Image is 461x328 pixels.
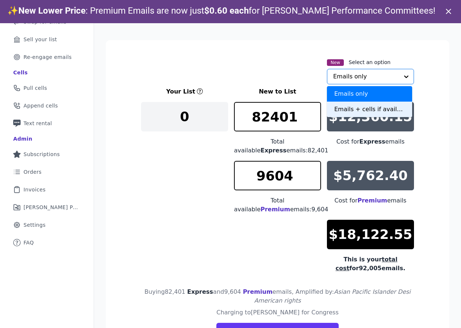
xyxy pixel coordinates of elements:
[254,288,411,304] span: , Amplified by:
[333,168,408,183] p: $5,762.40
[24,221,46,229] span: Settings
[234,137,321,155] div: Total available emails: 82,401
[6,31,88,47] a: Sell your list
[24,102,58,109] span: Append cells
[327,137,414,146] div: Cost for emails
[6,164,88,180] a: Orders
[24,84,47,92] span: Pull cells
[24,151,60,158] span: Subscriptions
[327,59,344,66] span: New
[327,196,414,205] div: Cost for emails
[260,206,290,213] span: Premium
[234,87,321,96] h3: New to List
[329,227,413,242] p: $18,122.55
[357,197,387,204] span: Premium
[6,199,88,215] a: [PERSON_NAME] Performance
[6,115,88,131] a: Text rental
[327,255,414,273] div: This is your for 92,005 emails.
[24,36,57,43] span: Sell your list
[254,288,411,304] span: Asian Pacific Islander Desi American rights
[13,69,28,76] div: Cells
[24,239,34,246] span: FAQ
[24,186,46,193] span: Invoices
[6,217,88,233] a: Settings
[6,49,88,65] a: Re-engage emails
[327,102,412,117] div: Emails + cells if available
[216,308,339,317] h4: Charging to [PERSON_NAME] for Congress
[13,135,32,142] div: Admin
[6,146,88,162] a: Subscriptions
[24,120,52,127] span: Text rental
[141,288,414,305] h4: Buying 82,401 and 9,604 emails
[327,86,412,102] div: Emails only
[6,234,88,251] a: FAQ
[180,109,189,124] p: 0
[24,204,79,211] span: [PERSON_NAME] Performance
[6,181,88,198] a: Invoices
[234,196,321,214] div: Total available emails: 9,604
[349,59,390,66] label: Select an option
[24,53,72,61] span: Re-engage emails
[359,138,385,145] span: Express
[260,147,287,154] span: Express
[6,80,88,96] a: Pull cells
[243,288,273,295] span: Premium
[187,288,213,295] span: Express
[6,98,88,114] a: Append cells
[166,87,195,96] h3: Your List
[24,168,42,176] span: Orders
